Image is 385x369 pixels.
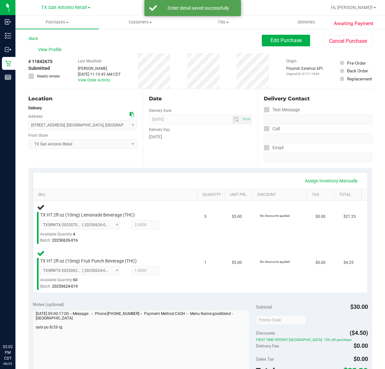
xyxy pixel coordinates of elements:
div: Pre-Order [347,60,366,66]
span: $5.00 [232,260,242,266]
span: Submitted [28,65,50,72]
div: Copy address to clipboard [130,111,134,118]
span: 20250626-016 [52,238,78,243]
span: No discounts applied [260,260,290,263]
span: Notes (optional) [33,302,64,307]
span: $4.25 [344,260,353,266]
label: From Store [28,133,48,138]
span: Batch: [40,238,51,243]
label: Last Modified [78,58,101,64]
span: $0.00 [353,355,368,362]
a: Unit Price [230,192,250,198]
label: Email [264,143,283,152]
span: Sales Tax [256,356,274,362]
label: Text Message [264,105,300,115]
span: 1 [204,260,206,266]
div: [DATE] 11:10:45 AM CDT [78,71,121,77]
span: $0.00 [353,342,368,349]
a: Assign Inventory Manually [301,175,362,186]
span: # 11842675 [28,58,52,65]
a: SKU [38,192,195,198]
span: Subtotal [256,304,272,309]
span: TX HT 2fl oz (10mg) Fruit Punch Beverage (THC) [40,258,137,264]
span: 20250624-019 [52,284,78,289]
span: $5.00 [232,214,242,220]
span: $0.00 [316,260,325,266]
span: 60 [73,278,78,282]
span: 4 [73,232,75,236]
span: Delivery Fee [256,343,279,348]
div: Available Quantity: [40,230,124,242]
label: Address [28,114,42,119]
span: $30.00 [350,303,368,310]
span: Discounts [256,327,275,339]
label: Origin [286,58,297,64]
a: Tax [312,192,332,198]
span: 5 [204,214,206,220]
div: Date [149,95,252,103]
div: Available Quantity: [40,275,124,288]
span: No discounts applied [260,214,290,217]
input: Promo Code [256,315,306,325]
span: $0.00 [316,214,325,220]
iframe: Resource center [6,318,26,337]
a: Discount [257,192,305,198]
label: Delivery Day [149,127,170,133]
span: Needs review [37,73,60,79]
p: 02:02 PM CDT [3,344,13,361]
a: View Order Activity [78,78,110,82]
inline-svg: Reports [5,74,11,80]
strong: Delivery [28,106,42,110]
div: [PERSON_NAME] [78,66,121,71]
div: Back Order [347,68,368,74]
a: Quantity [202,192,222,198]
div: Flourish External API [286,66,323,76]
span: ($4.50) [350,329,368,336]
p: Original ID: 317111644 [286,71,323,76]
inline-svg: Retail [5,60,11,67]
div: [DATE] [149,134,252,140]
p: 08/25 [3,361,13,366]
input: Format: (999) 999-9999 [264,134,372,143]
div: Location [28,95,137,103]
span: $21.25 [344,214,356,220]
span: TX HT 2fl oz (10mg) Lemonade Beverage (THC) [40,212,135,218]
span: FIRST TIME PATIENT [GEOGRAPHIC_DATA]: 15% off purchase [256,338,368,342]
span: Batch: [40,284,51,289]
a: Total [339,192,359,198]
input: Format: (999) 999-9999 [264,115,372,124]
div: Delivery Contact [264,95,372,103]
div: Replacement [347,76,372,82]
label: Delivery Date [149,108,171,114]
label: Call [264,124,280,134]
